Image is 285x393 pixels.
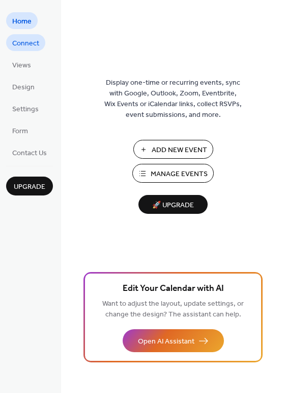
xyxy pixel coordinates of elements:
a: Contact Us [6,144,53,161]
a: Settings [6,100,45,117]
span: Open AI Assistant [138,336,194,347]
span: Contact Us [12,148,47,159]
span: Add New Event [152,145,207,156]
button: Add New Event [133,140,213,159]
a: Design [6,78,41,95]
a: Views [6,56,37,73]
span: Design [12,82,35,93]
span: Upgrade [14,182,45,192]
button: Upgrade [6,177,53,195]
span: Views [12,60,31,71]
button: Open AI Assistant [123,329,224,352]
span: Display one-time or recurring events, sync with Google, Outlook, Zoom, Eventbrite, Wix Events or ... [104,78,242,120]
a: Home [6,12,38,29]
button: Manage Events [132,164,214,183]
button: 🚀 Upgrade [138,195,208,214]
span: Settings [12,104,39,115]
span: Edit Your Calendar with AI [123,282,224,296]
span: Form [12,126,28,137]
span: 🚀 Upgrade [145,199,202,212]
span: Want to adjust the layout, update settings, or change the design? The assistant can help. [102,297,244,322]
span: Home [12,16,32,27]
span: Connect [12,38,39,49]
span: Manage Events [151,169,208,180]
a: Form [6,122,34,139]
a: Connect [6,34,45,51]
